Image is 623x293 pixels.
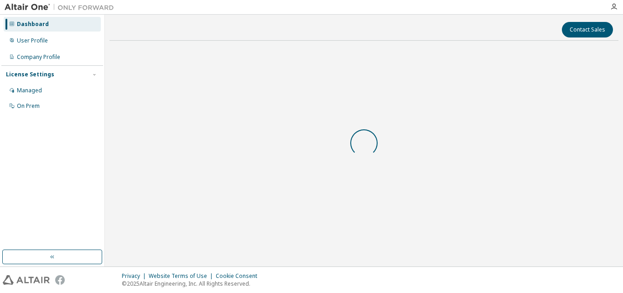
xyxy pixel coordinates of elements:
div: On Prem [17,102,40,110]
div: Managed [17,87,42,94]
p: © 2025 Altair Engineering, Inc. All Rights Reserved. [122,280,263,288]
div: Website Terms of Use [149,272,216,280]
div: User Profile [17,37,48,44]
img: facebook.svg [55,275,65,285]
button: Contact Sales [562,22,613,37]
div: Cookie Consent [216,272,263,280]
img: Altair One [5,3,119,12]
div: Company Profile [17,53,60,61]
div: Dashboard [17,21,49,28]
div: Privacy [122,272,149,280]
img: altair_logo.svg [3,275,50,285]
div: License Settings [6,71,54,78]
